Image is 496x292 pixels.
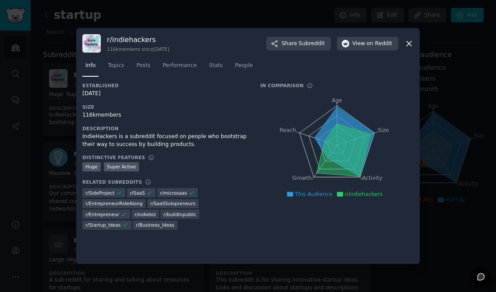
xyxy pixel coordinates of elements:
[378,127,389,133] tspan: Size
[82,34,101,53] img: indiehackers
[85,190,115,196] span: r/ SideProject
[82,179,142,185] h3: Related Subreddits
[130,190,145,196] span: r/ SaaS
[367,40,392,48] span: on Reddit
[292,175,312,182] tspan: Growth
[337,37,398,51] button: Viewon Reddit
[82,82,248,89] h3: Established
[232,59,256,77] a: People
[159,59,200,77] a: Performance
[209,62,223,70] span: Stats
[280,127,296,133] tspan: Reach
[345,191,383,197] span: r/indiehackers
[260,82,304,89] h3: In Comparison
[85,211,119,217] span: r/ Entrepreneur
[163,62,197,70] span: Performance
[150,200,195,207] span: r/ SaaSSolopreneurs
[136,62,150,70] span: Posts
[352,40,392,48] span: View
[82,90,248,98] div: [DATE]
[82,59,99,77] a: Info
[133,59,153,77] a: Posts
[266,37,331,51] button: ShareSubreddit
[82,111,248,119] div: 116k members
[85,200,142,207] span: r/ EntrepreneurRideAlong
[299,40,325,48] span: Subreddit
[282,40,325,48] span: Share
[362,175,383,182] tspan: Activity
[235,62,253,70] span: People
[107,35,169,44] h3: r/ indiehackers
[104,162,139,171] div: Super Active
[85,222,120,228] span: r/ Startup_Ideas
[135,211,156,217] span: r/ indiebiz
[206,59,226,77] a: Stats
[82,133,248,148] div: IndieHackers is a subreddit focused on people who bootstrap their way to success by building prod...
[136,222,174,228] span: r/ Business_Ideas
[163,211,196,217] span: r/ buildinpublic
[108,62,124,70] span: Topics
[107,46,169,52] div: 116k members since [DATE]
[82,125,248,132] h3: Description
[85,62,96,70] span: Info
[295,191,333,197] span: This Audience
[160,190,187,196] span: r/ microsaas
[82,154,145,160] h3: Distinctive Features
[82,104,248,110] h3: Size
[332,97,342,103] tspan: Age
[105,59,127,77] a: Topics
[82,162,101,171] div: Huge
